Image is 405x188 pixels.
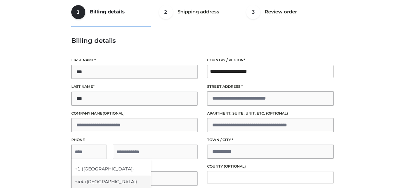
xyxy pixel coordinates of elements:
label: Country / Region [207,57,334,63]
span: (optional) [103,111,125,116]
label: Street address [207,84,334,90]
h3: Billing details [71,37,334,44]
label: Company name [71,110,198,117]
span: (optional) [224,164,246,169]
span: (optional) [266,111,288,116]
label: Town / City [207,137,334,143]
label: Last name [71,84,198,90]
label: Phone [71,137,198,143]
label: County [207,163,334,169]
label: Apartment, suite, unit, etc. [207,110,334,117]
div: +1 ([GEOGRAPHIC_DATA]) [72,163,151,176]
label: First name [71,57,198,63]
